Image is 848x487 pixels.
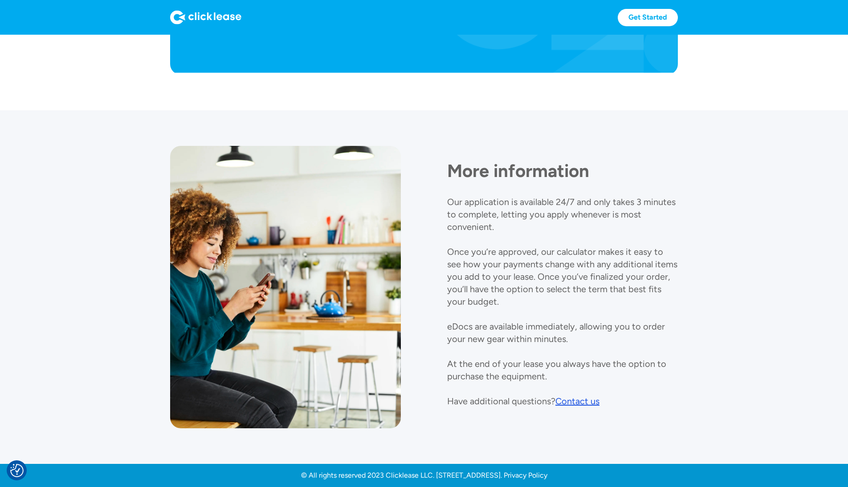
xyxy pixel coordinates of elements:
[447,160,678,181] h1: More information
[618,9,678,26] a: Get Started
[555,395,599,407] a: Contact us
[301,471,547,480] a: © All rights reserved 2023 Clicklease LLC. [STREET_ADDRESS]. Privacy Policy
[10,464,24,477] img: Revisit consent button
[170,10,241,24] img: Logo
[10,464,24,477] button: Consent Preferences
[447,197,677,407] p: Our application is available 24/7 and only takes 3 minutes to complete, letting you apply wheneve...
[555,396,599,407] div: Contact us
